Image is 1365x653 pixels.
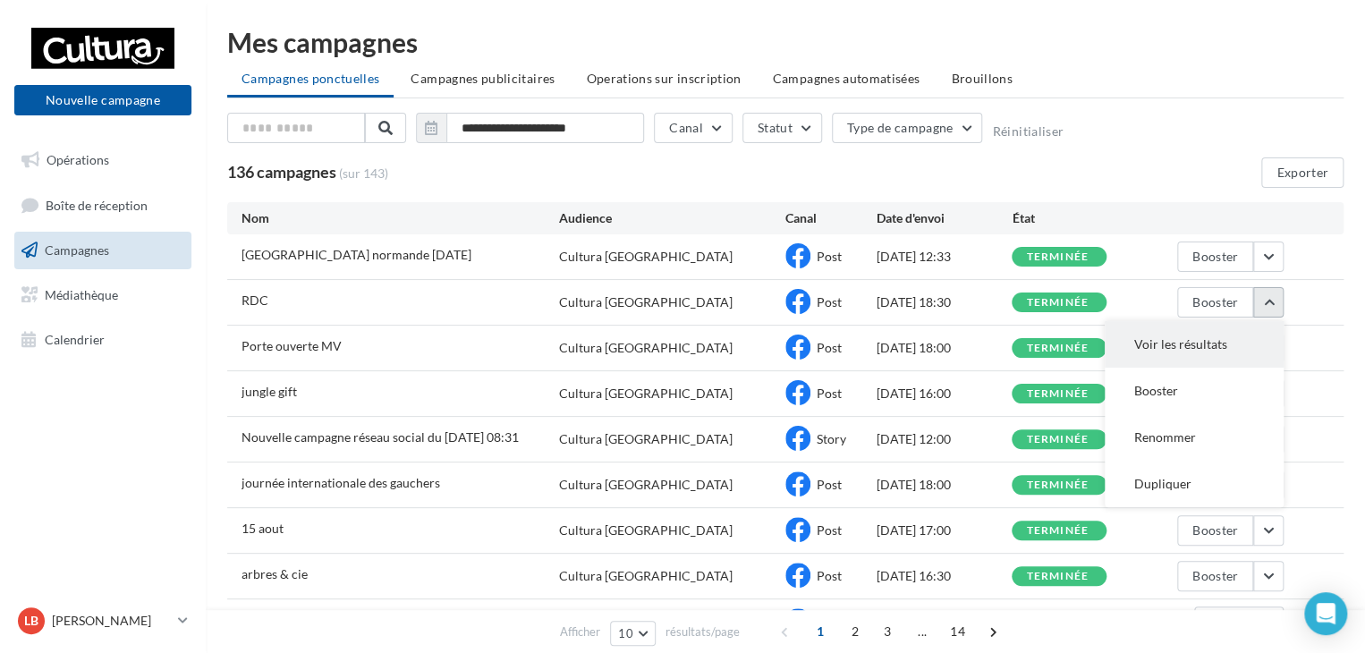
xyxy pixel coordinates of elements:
button: Type de campagne [832,113,983,143]
a: Opérations [11,141,195,179]
button: Actions [1194,606,1284,637]
span: ... [908,617,937,646]
div: Nom [242,209,559,227]
span: Porte ouverte MV [242,338,342,353]
span: Médiathèque [45,287,118,302]
span: Post [817,568,842,583]
div: Cultura [GEOGRAPHIC_DATA] [559,522,733,539]
a: LB [PERSON_NAME] [14,604,191,638]
div: Date d'envoi [876,209,1012,227]
div: [DATE] 16:00 [876,385,1012,403]
span: LB [24,612,38,630]
a: Calendrier [11,321,195,359]
span: Afficher [560,623,600,640]
span: Nouvelle campagne réseau social du 11-08-2025 08:31 [242,429,519,445]
span: Campagnes publicitaires [411,71,555,86]
span: Post [817,477,842,492]
div: Mes campagnes [227,29,1344,55]
button: Voir les résultats [1105,321,1284,368]
span: Story [817,431,846,446]
button: Canal [654,113,733,143]
button: Booster [1105,368,1284,414]
div: Cultura [GEOGRAPHIC_DATA] [559,567,733,585]
button: Booster [1177,515,1253,546]
div: Cultura [GEOGRAPHIC_DATA] [559,248,733,266]
div: Cultura [GEOGRAPHIC_DATA] [559,293,733,311]
span: Post [817,386,842,401]
div: [DATE] 12:00 [876,430,1012,448]
span: (sur 143) [339,165,388,182]
span: 136 campagnes [227,162,336,182]
button: Dupliquer [1105,461,1284,507]
div: Canal [785,209,876,227]
p: [PERSON_NAME] [52,612,171,630]
div: Cultura [GEOGRAPHIC_DATA] [559,430,733,448]
span: Campagnes automatisées [773,71,920,86]
div: [DATE] 12:33 [876,248,1012,266]
span: Operations sur inscription [586,71,741,86]
div: Open Intercom Messenger [1304,592,1347,635]
span: journée internationale des gauchers [242,475,440,490]
span: 2 [841,617,869,646]
span: Post [817,522,842,538]
div: [DATE] 18:00 [876,476,1012,494]
span: 1 [806,617,835,646]
button: Booster [1177,287,1253,318]
a: Médiathèque [11,276,195,314]
div: [DATE] 18:30 [876,293,1012,311]
div: Cultura [GEOGRAPHIC_DATA] [559,385,733,403]
div: terminée [1026,251,1089,263]
span: Post [817,294,842,310]
span: jungle gift [242,384,297,399]
div: Cultura [GEOGRAPHIC_DATA] [559,476,733,494]
div: terminée [1026,479,1089,491]
div: Cultura [GEOGRAPHIC_DATA] [559,339,733,357]
span: Opérations [47,152,109,167]
span: 3 [873,617,902,646]
a: Boîte de réception [11,186,195,225]
div: terminée [1026,297,1089,309]
div: terminée [1026,388,1089,400]
div: terminée [1026,434,1089,445]
div: [DATE] 16:30 [876,567,1012,585]
button: Statut [742,113,822,143]
button: Booster [1177,561,1253,591]
div: terminée [1026,525,1089,537]
div: [DATE] 18:00 [876,339,1012,357]
div: terminée [1026,571,1089,582]
a: Campagnes [11,232,195,269]
span: Post [817,249,842,264]
div: terminée [1026,343,1089,354]
span: Brouillons [951,71,1013,86]
span: résultats/page [666,623,740,640]
span: Suisse normande samedi [242,247,471,262]
button: Renommer [1105,414,1284,461]
span: RDC [242,293,268,308]
span: Campagnes [45,242,109,258]
span: Boîte de réception [46,197,148,212]
span: 15 aout [242,521,284,536]
span: arbres & cie [242,566,308,581]
span: Calendrier [45,331,105,346]
button: 10 [610,621,656,646]
span: 14 [943,617,972,646]
button: Booster [1177,242,1253,272]
div: [DATE] 17:00 [876,522,1012,539]
div: Audience [559,209,785,227]
button: Réinitialiser [992,124,1064,139]
div: État [1012,209,1148,227]
span: 10 [618,626,633,640]
button: Nouvelle campagne [14,85,191,115]
button: Exporter [1261,157,1344,188]
span: Post [817,340,842,355]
